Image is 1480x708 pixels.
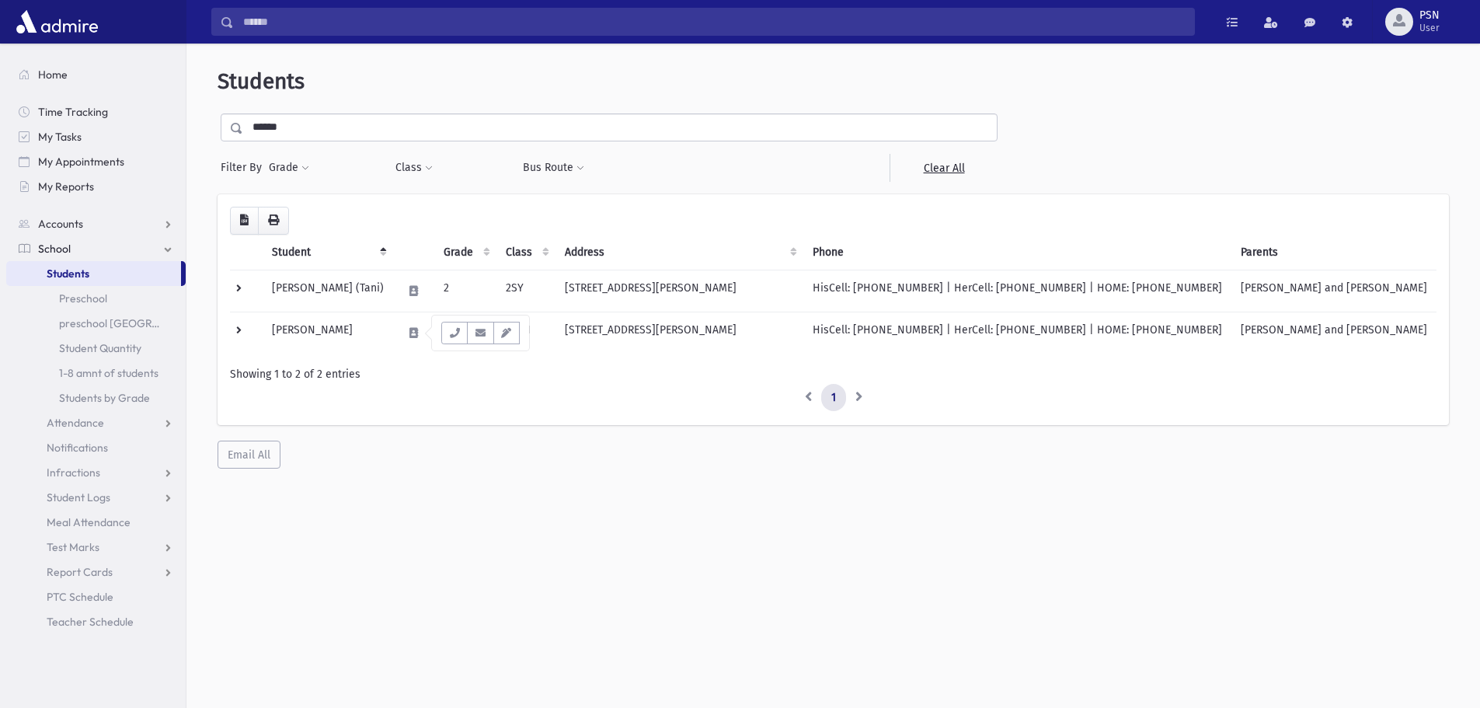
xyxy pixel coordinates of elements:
span: School [38,242,71,256]
span: Time Tracking [38,105,108,119]
span: Teacher Schedule [47,615,134,629]
th: Class: activate to sort column ascending [496,235,555,270]
a: Preschool [6,286,186,311]
div: Showing 1 to 2 of 2 entries [230,366,1436,382]
span: PTC Schedule [47,590,113,604]
td: HisCell: [PHONE_NUMBER] | HerCell: [PHONE_NUMBER] | HOME: [PHONE_NUMBER] [803,312,1231,354]
button: Print [258,207,289,235]
button: Email All [218,441,280,469]
span: PSN [1419,9,1440,22]
th: Address: activate to sort column ascending [555,235,803,270]
td: [STREET_ADDRESS][PERSON_NAME] [555,312,803,354]
span: Test Marks [47,540,99,554]
td: 2 [434,270,496,312]
td: 2SY [496,270,555,312]
button: Class [395,154,434,182]
td: [PERSON_NAME] (Tani) [263,270,393,312]
td: SK-N [496,312,555,354]
td: [PERSON_NAME] and [PERSON_NAME] [1231,270,1436,312]
a: Students by Grade [6,385,186,410]
span: Attendance [47,416,104,430]
span: Meal Attendance [47,515,131,529]
a: 1 [821,384,846,412]
a: My Appointments [6,149,186,174]
th: Parents [1231,235,1436,270]
td: HisCell: [PHONE_NUMBER] | HerCell: [PHONE_NUMBER] | HOME: [PHONE_NUMBER] [803,270,1231,312]
span: Report Cards [47,565,113,579]
span: User [1419,22,1440,34]
button: Email Templates [493,322,520,344]
a: Accounts [6,211,186,236]
a: Clear All [890,154,998,182]
img: AdmirePro [12,6,102,37]
a: Test Marks [6,535,186,560]
span: Accounts [38,217,83,231]
th: Grade: activate to sort column ascending [434,235,496,270]
a: Time Tracking [6,99,186,124]
a: Infractions [6,460,186,485]
a: My Tasks [6,124,186,149]
input: Search [234,8,1194,36]
a: My Reports [6,174,186,199]
span: Home [38,68,68,82]
button: CSV [230,207,259,235]
button: Bus Route [522,154,585,182]
button: Grade [268,154,310,182]
a: preschool [GEOGRAPHIC_DATA] [6,311,186,336]
th: Student: activate to sort column descending [263,235,393,270]
td: [PERSON_NAME] [263,312,393,354]
span: Filter By [221,159,268,176]
a: Report Cards [6,560,186,584]
th: Phone [803,235,1231,270]
td: [PERSON_NAME] and [PERSON_NAME] [1231,312,1436,354]
span: Student Logs [47,490,110,504]
span: Students [47,267,89,281]
span: Infractions [47,466,100,480]
td: SK-N [434,312,496,354]
a: 1-8 amnt of students [6,361,186,385]
a: School [6,236,186,261]
span: Students [218,68,305,94]
td: [STREET_ADDRESS][PERSON_NAME] [555,270,803,312]
a: Student Logs [6,485,186,510]
a: Teacher Schedule [6,609,186,634]
a: Home [6,62,186,87]
a: Attendance [6,410,186,435]
a: Notifications [6,435,186,460]
span: My Appointments [38,155,124,169]
a: PTC Schedule [6,584,186,609]
a: Student Quantity [6,336,186,361]
a: Students [6,261,181,286]
a: Meal Attendance [6,510,186,535]
span: Notifications [47,441,108,455]
span: My Reports [38,180,94,194]
span: My Tasks [38,130,82,144]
